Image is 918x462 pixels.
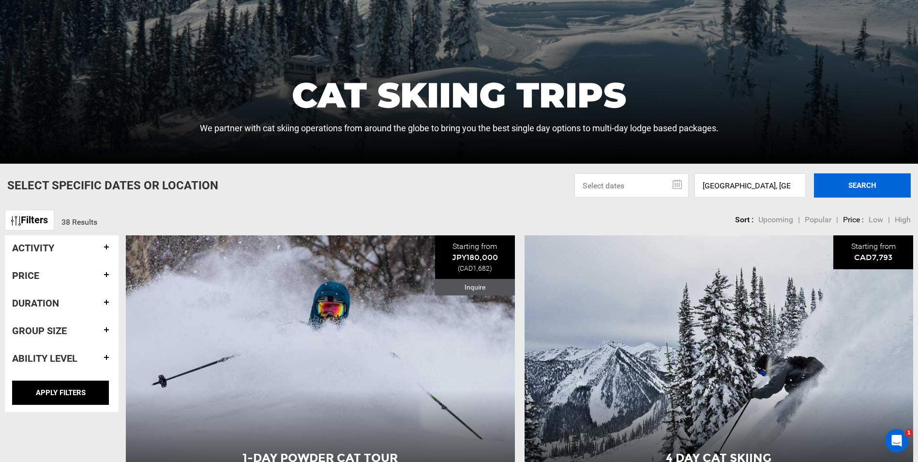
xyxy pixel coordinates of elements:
[12,353,111,364] h4: Ability Level
[805,215,831,224] span: Popular
[12,381,109,405] input: APPLY FILTERS
[12,270,111,281] h4: Price
[905,429,913,437] span: 1
[735,215,753,226] li: Sort :
[5,210,54,231] a: Filters
[836,215,838,226] li: |
[843,215,864,226] li: Price :
[200,77,719,112] h1: Cat Skiing Trips
[12,325,111,336] h4: Group size
[895,215,911,224] span: High
[11,216,21,226] img: btn-icon.svg
[12,298,111,308] h4: Duration
[61,217,97,227] span: 38 Results
[574,173,689,198] input: Select dates
[885,429,908,452] iframe: Intercom live chat
[758,215,793,224] span: Upcoming
[869,215,883,224] span: Low
[888,215,890,226] li: |
[200,122,719,135] p: We partner with cat skiing operations from around the globe to bring you the best single day opti...
[7,177,218,194] p: Select Specific Dates Or Location
[12,243,111,253] h4: Activity
[694,173,806,198] input: Enter a location
[814,173,911,198] button: SEARCH
[798,215,800,226] li: |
